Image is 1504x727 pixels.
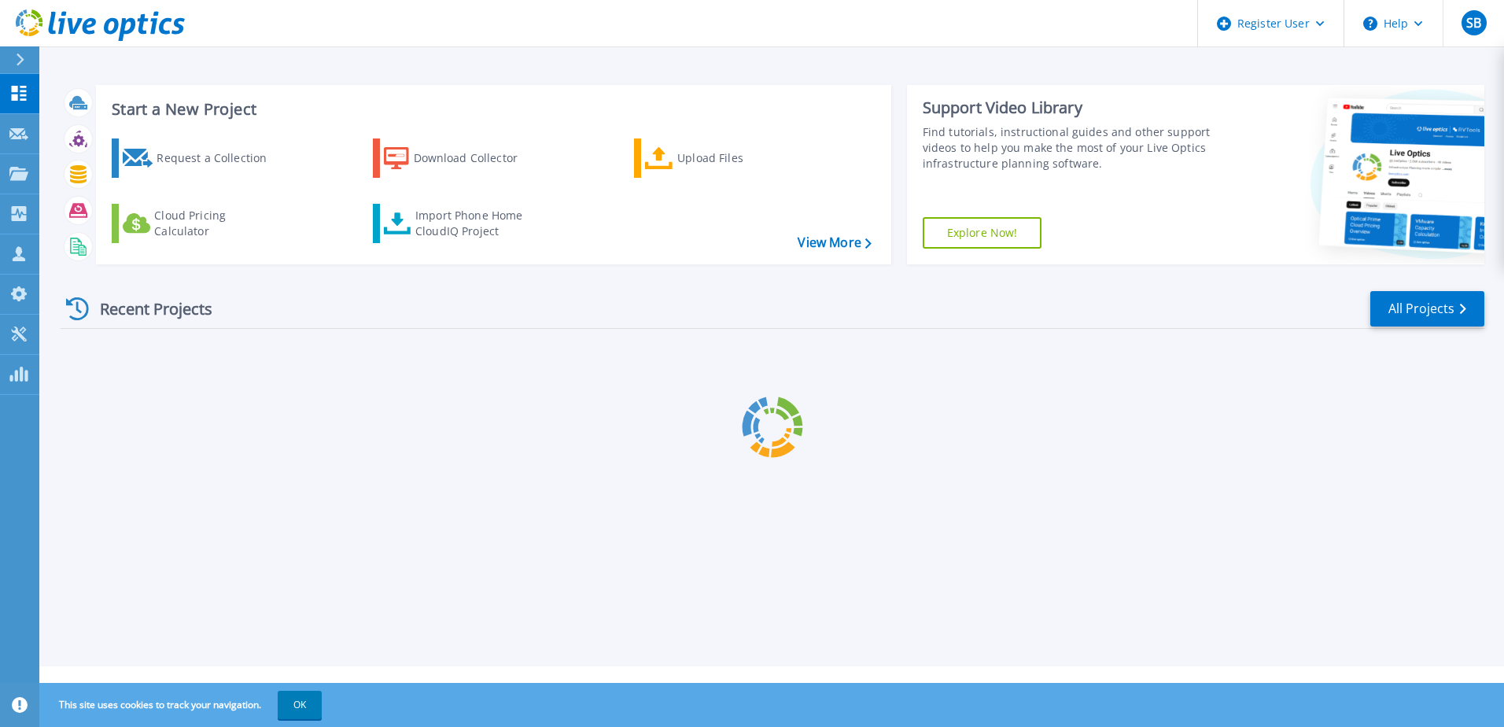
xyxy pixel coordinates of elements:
a: Upload Files [634,138,809,178]
h3: Start a New Project [112,101,871,118]
a: Cloud Pricing Calculator [112,204,287,243]
span: This site uses cookies to track your navigation. [43,691,322,719]
div: Download Collector [414,142,540,174]
span: SB [1466,17,1481,29]
div: Recent Projects [61,290,234,328]
div: Upload Files [677,142,803,174]
div: Import Phone Home CloudIQ Project [415,208,538,239]
a: Request a Collection [112,138,287,178]
a: All Projects [1370,291,1484,327]
a: View More [798,235,871,250]
div: Support Video Library [923,98,1217,118]
button: OK [278,691,322,719]
a: Download Collector [373,138,548,178]
div: Find tutorials, instructional guides and other support videos to help you make the most of your L... [923,124,1217,172]
a: Explore Now! [923,217,1042,249]
div: Cloud Pricing Calculator [154,208,280,239]
div: Request a Collection [157,142,282,174]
